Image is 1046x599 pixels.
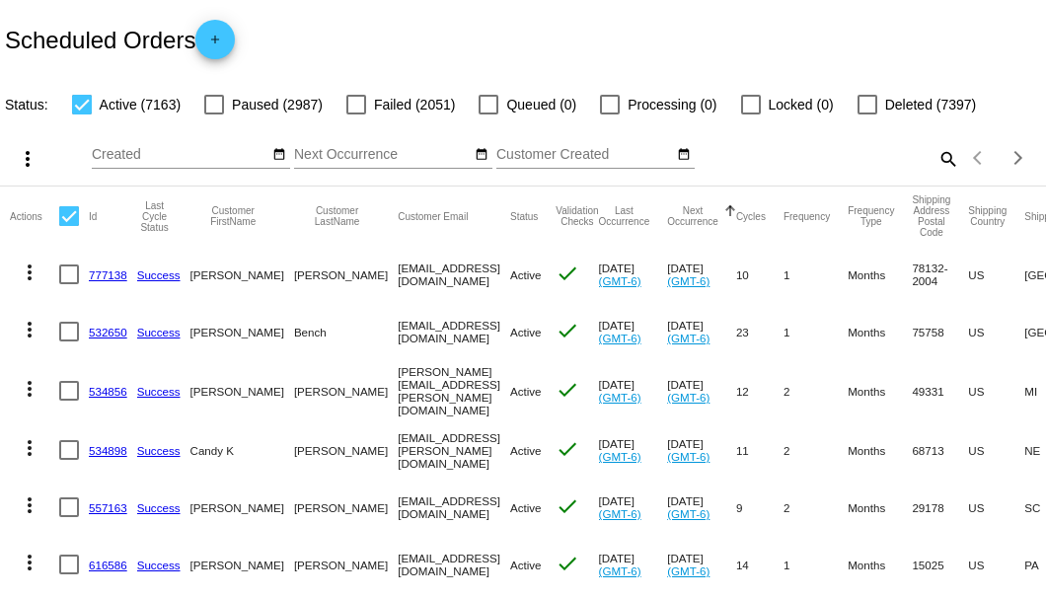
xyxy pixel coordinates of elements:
[736,536,784,593] mat-cell: 14
[510,326,542,338] span: Active
[398,479,510,536] mat-cell: [EMAIL_ADDRESS][DOMAIN_NAME]
[848,360,912,421] mat-cell: Months
[5,97,48,112] span: Status:
[667,479,736,536] mat-cell: [DATE]
[92,147,269,163] input: Created
[912,479,968,536] mat-cell: 29178
[137,268,181,281] a: Success
[599,274,641,287] a: (GMT-6)
[968,536,1024,593] mat-cell: US
[848,205,894,227] button: Change sorting for FrequencyType
[506,93,576,116] span: Queued (0)
[294,246,398,303] mat-cell: [PERSON_NAME]
[736,303,784,360] mat-cell: 23
[784,360,848,421] mat-cell: 2
[784,421,848,479] mat-cell: 2
[398,246,510,303] mat-cell: [EMAIL_ADDRESS][DOMAIN_NAME]
[89,385,127,398] a: 534856
[848,421,912,479] mat-cell: Months
[667,274,710,287] a: (GMT-6)
[18,493,41,517] mat-icon: more_vert
[510,444,542,457] span: Active
[968,246,1024,303] mat-cell: US
[912,303,968,360] mat-cell: 75758
[374,93,456,116] span: Failed (2051)
[18,377,41,401] mat-icon: more_vert
[89,326,127,338] a: 532650
[556,378,579,402] mat-icon: check
[599,360,668,421] mat-cell: [DATE]
[968,360,1024,421] mat-cell: US
[18,261,41,284] mat-icon: more_vert
[10,187,59,246] mat-header-cell: Actions
[190,536,294,593] mat-cell: [PERSON_NAME]
[556,552,579,575] mat-icon: check
[203,33,227,56] mat-icon: add
[599,421,668,479] mat-cell: [DATE]
[885,93,977,116] span: Deleted (7397)
[599,205,650,227] button: Change sorting for LastOccurrenceUtc
[190,421,294,479] mat-cell: Candy K
[968,205,1007,227] button: Change sorting for ShippingCountry
[912,360,968,421] mat-cell: 49331
[89,210,97,222] button: Change sorting for Id
[137,559,181,571] a: Success
[848,536,912,593] mat-cell: Months
[912,246,968,303] mat-cell: 78132-2004
[89,268,127,281] a: 777138
[556,437,579,461] mat-icon: check
[736,360,784,421] mat-cell: 12
[599,246,668,303] mat-cell: [DATE]
[667,507,710,520] a: (GMT-6)
[294,147,472,163] input: Next Occurrence
[667,360,736,421] mat-cell: [DATE]
[510,559,542,571] span: Active
[769,93,834,116] span: Locked (0)
[398,536,510,593] mat-cell: [EMAIL_ADDRESS][DOMAIN_NAME]
[848,303,912,360] mat-cell: Months
[667,205,718,227] button: Change sorting for NextOccurrenceUtc
[599,391,641,404] a: (GMT-6)
[294,303,398,360] mat-cell: Bench
[784,210,830,222] button: Change sorting for Frequency
[89,501,127,514] a: 557163
[89,559,127,571] a: 616586
[736,479,784,536] mat-cell: 9
[556,187,598,246] mat-header-cell: Validation Checks
[667,450,710,463] a: (GMT-6)
[16,147,39,171] mat-icon: more_vert
[784,246,848,303] mat-cell: 1
[89,444,127,457] a: 534898
[736,246,784,303] mat-cell: 10
[848,479,912,536] mat-cell: Months
[848,246,912,303] mat-cell: Months
[398,360,510,421] mat-cell: [PERSON_NAME][EMAIL_ADDRESS][PERSON_NAME][DOMAIN_NAME]
[599,303,668,360] mat-cell: [DATE]
[667,536,736,593] mat-cell: [DATE]
[968,479,1024,536] mat-cell: US
[190,360,294,421] mat-cell: [PERSON_NAME]
[510,210,538,222] button: Change sorting for Status
[556,262,579,285] mat-icon: check
[190,303,294,360] mat-cell: [PERSON_NAME]
[912,194,950,238] button: Change sorting for ShippingPostcode
[667,332,710,344] a: (GMT-6)
[137,326,181,338] a: Success
[100,93,181,116] span: Active (7163)
[398,421,510,479] mat-cell: [EMAIL_ADDRESS][PERSON_NAME][DOMAIN_NAME]
[510,385,542,398] span: Active
[475,147,488,163] mat-icon: date_range
[190,205,276,227] button: Change sorting for CustomerFirstName
[599,536,668,593] mat-cell: [DATE]
[294,421,398,479] mat-cell: [PERSON_NAME]
[294,205,380,227] button: Change sorting for CustomerLastName
[959,138,999,178] button: Previous page
[496,147,674,163] input: Customer Created
[398,210,468,222] button: Change sorting for CustomerEmail
[667,391,710,404] a: (GMT-6)
[667,421,736,479] mat-cell: [DATE]
[935,143,959,174] mat-icon: search
[18,551,41,574] mat-icon: more_vert
[667,246,736,303] mat-cell: [DATE]
[667,303,736,360] mat-cell: [DATE]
